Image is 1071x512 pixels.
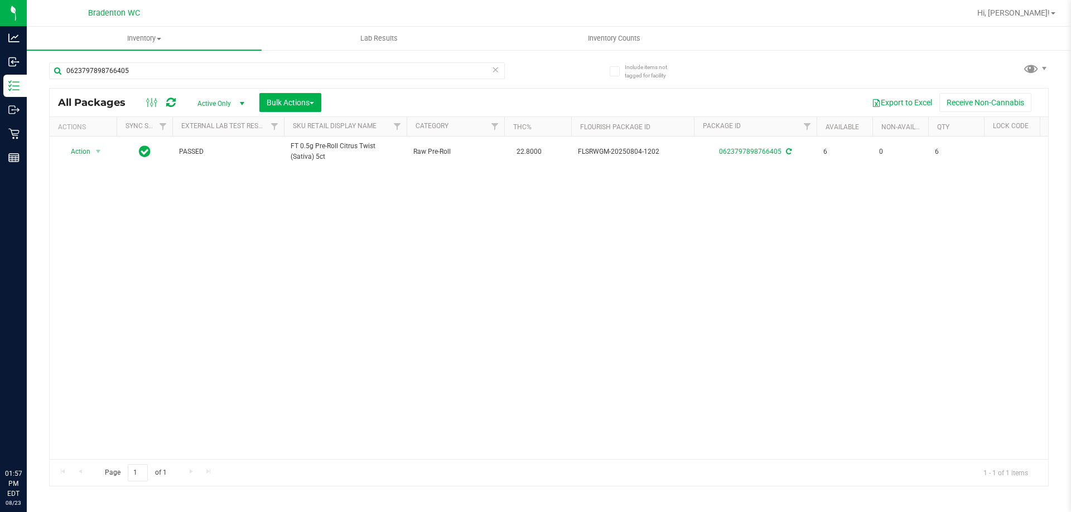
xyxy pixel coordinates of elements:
p: 01:57 PM EDT [5,469,22,499]
a: Filter [486,117,504,136]
span: Lab Results [345,33,413,43]
div: Actions [58,123,112,131]
a: Sync Status [126,122,168,130]
iframe: Resource center [11,423,45,456]
a: Flourish Package ID [580,123,650,131]
span: Inventory [27,33,262,43]
a: 0623797898766405 [719,148,781,155]
a: Lock Code [993,122,1029,130]
span: Include items not tagged for facility [625,63,681,80]
span: 1 - 1 of 1 items [974,464,1037,481]
button: Receive Non-Cannabis [939,93,1031,112]
inline-svg: Reports [8,152,20,163]
span: Hi, [PERSON_NAME]! [977,8,1050,17]
a: Filter [154,117,172,136]
a: Filter [798,117,817,136]
inline-svg: Analytics [8,32,20,43]
span: Sync from Compliance System [784,148,792,155]
span: 22.8000 [511,144,547,160]
inline-svg: Retail [8,128,20,139]
span: Clear [491,62,499,77]
button: Export to Excel [865,93,939,112]
a: Inventory [27,27,262,50]
a: Lab Results [262,27,496,50]
span: In Sync [139,144,151,159]
span: FT 0.5g Pre-Roll Citrus Twist (Sativa) 5ct [291,141,400,162]
a: Category [416,122,448,130]
p: 08/23 [5,499,22,507]
a: Sku Retail Display Name [293,122,377,130]
span: FLSRWGM-20250804-1202 [578,147,687,157]
a: Available [826,123,859,131]
span: PASSED [179,147,277,157]
a: Non-Available [881,123,931,131]
span: 6 [935,147,977,157]
span: 0 [879,147,922,157]
a: THC% [513,123,532,131]
a: Package ID [703,122,741,130]
input: Search Package ID, Item Name, SKU, Lot or Part Number... [49,62,505,79]
button: Bulk Actions [259,93,321,112]
a: Qty [937,123,949,131]
span: Bradenton WC [88,8,140,18]
inline-svg: Outbound [8,104,20,115]
span: All Packages [58,96,137,109]
span: select [91,144,105,159]
span: Bulk Actions [267,98,314,107]
span: Raw Pre-Roll [413,147,498,157]
span: 6 [823,147,866,157]
a: Filter [266,117,284,136]
span: Inventory Counts [573,33,655,43]
span: Action [61,144,91,159]
a: External Lab Test Result [181,122,269,130]
span: Page of 1 [95,464,176,481]
a: Inventory Counts [496,27,731,50]
a: Filter [388,117,407,136]
input: 1 [128,464,148,481]
inline-svg: Inventory [8,80,20,91]
inline-svg: Inbound [8,56,20,67]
